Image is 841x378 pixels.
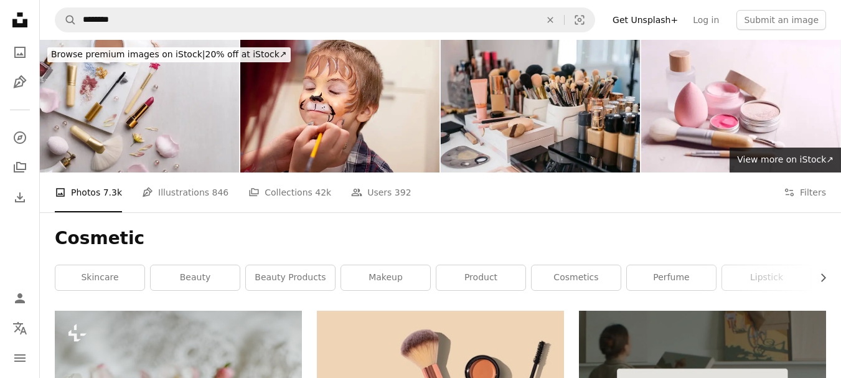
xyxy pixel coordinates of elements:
a: Collections [7,155,32,180]
a: Collections 42k [248,172,331,212]
img: Make up with flowers [40,40,239,172]
span: Browse premium images on iStock | [51,49,205,59]
a: makeup [341,265,430,290]
a: Illustrations [7,70,32,95]
a: Get Unsplash+ [605,10,685,30]
span: 392 [395,186,411,199]
button: Language [7,316,32,341]
a: product [436,265,525,290]
a: skincare [55,265,144,290]
a: Log in / Sign up [7,286,32,311]
span: 846 [212,186,229,199]
button: Visual search [565,8,594,32]
a: lipstick [722,265,811,290]
button: Clear [537,8,564,32]
a: perfume [627,265,716,290]
div: 20% off at iStock ↗ [47,47,291,62]
button: Filters [784,172,826,212]
button: scroll list to the right [812,265,826,290]
button: Search Unsplash [55,8,77,32]
form: Find visuals sitewide [55,7,595,32]
a: Download History [7,185,32,210]
a: Illustrations 846 [142,172,228,212]
a: Browse premium images on iStock|20% off at iStock↗ [40,40,298,70]
a: Users 392 [351,172,411,212]
a: View more on iStock↗ [730,148,841,172]
img: Pastel Pink Make-Up [641,40,840,172]
button: Submit an image [736,10,826,30]
span: View more on iStock ↗ [737,154,834,164]
span: 42k [315,186,331,199]
a: Log in [685,10,726,30]
a: beauty [151,265,240,290]
img: A Set Of Makeup Brushes And Beauty Products Arranged On A Desk At The Beautician's Salon [441,40,640,172]
button: Menu [7,346,32,371]
a: beauty products [246,265,335,290]
a: Photos [7,40,32,65]
img: Little boy with painted face as a lion [240,40,439,172]
a: cosmetics [532,265,621,290]
h1: Cosmetic [55,227,826,250]
a: Explore [7,125,32,150]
